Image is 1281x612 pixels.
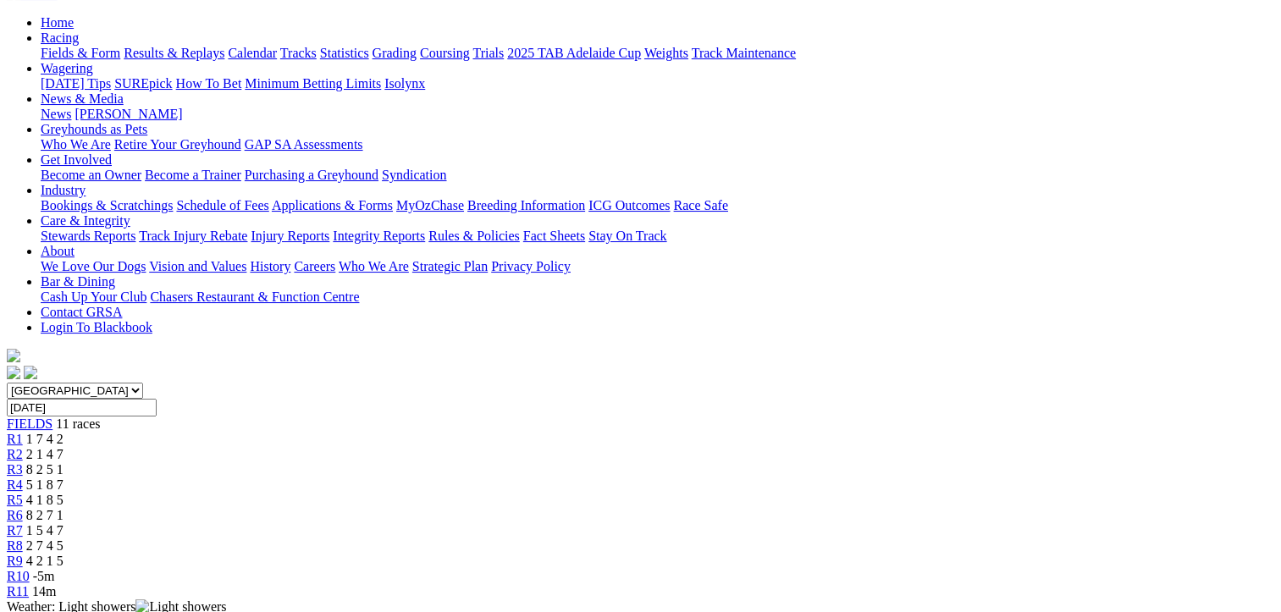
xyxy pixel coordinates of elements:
[7,399,157,416] input: Select date
[588,198,670,212] a: ICG Outcomes
[320,46,369,60] a: Statistics
[7,416,52,431] span: FIELDS
[41,320,152,334] a: Login To Blackbook
[26,432,63,446] span: 1 7 4 2
[333,229,425,243] a: Integrity Reports
[41,15,74,30] a: Home
[41,61,93,75] a: Wagering
[294,259,335,273] a: Careers
[41,107,71,121] a: News
[41,76,1274,91] div: Wagering
[428,229,520,243] a: Rules & Policies
[124,46,224,60] a: Results & Replays
[26,477,63,492] span: 5 1 8 7
[26,462,63,477] span: 8 2 5 1
[7,554,23,568] a: R9
[7,538,23,553] a: R8
[176,198,268,212] a: Schedule of Fees
[114,137,241,152] a: Retire Your Greyhound
[7,584,29,598] a: R11
[7,366,20,379] img: facebook.svg
[251,229,329,243] a: Injury Reports
[41,76,111,91] a: [DATE] Tips
[33,569,55,583] span: -5m
[507,46,641,60] a: 2025 TAB Adelaide Cup
[145,168,241,182] a: Become a Trainer
[384,76,425,91] a: Isolynx
[41,244,75,258] a: About
[339,259,409,273] a: Who We Are
[56,416,100,431] span: 11 races
[228,46,277,60] a: Calendar
[41,46,1274,61] div: Racing
[245,76,381,91] a: Minimum Betting Limits
[41,107,1274,122] div: News & Media
[26,493,63,507] span: 4 1 8 5
[467,198,585,212] a: Breeding Information
[139,229,247,243] a: Track Injury Rebate
[41,91,124,106] a: News & Media
[32,584,56,598] span: 14m
[41,289,146,304] a: Cash Up Your Club
[41,198,1274,213] div: Industry
[644,46,688,60] a: Weights
[41,30,79,45] a: Racing
[472,46,504,60] a: Trials
[41,305,122,319] a: Contact GRSA
[7,349,20,362] img: logo-grsa-white.png
[420,46,470,60] a: Coursing
[7,569,30,583] a: R10
[41,259,146,273] a: We Love Our Dogs
[150,289,359,304] a: Chasers Restaurant & Function Centre
[491,259,571,273] a: Privacy Policy
[245,137,363,152] a: GAP SA Assessments
[245,168,378,182] a: Purchasing a Greyhound
[7,523,23,538] a: R7
[280,46,317,60] a: Tracks
[373,46,417,60] a: Grading
[7,493,23,507] a: R5
[114,76,172,91] a: SUREpick
[149,259,246,273] a: Vision and Values
[26,523,63,538] span: 1 5 4 7
[176,76,242,91] a: How To Bet
[7,462,23,477] a: R3
[41,183,86,197] a: Industry
[24,366,37,379] img: twitter.svg
[41,168,1274,183] div: Get Involved
[41,168,141,182] a: Become an Owner
[26,508,63,522] span: 8 2 7 1
[382,168,446,182] a: Syndication
[41,213,130,228] a: Care & Integrity
[41,137,111,152] a: Who We Are
[396,198,464,212] a: MyOzChase
[41,198,173,212] a: Bookings & Scratchings
[41,229,1274,244] div: Care & Integrity
[7,508,23,522] a: R6
[41,289,1274,305] div: Bar & Dining
[7,432,23,446] a: R1
[588,229,666,243] a: Stay On Track
[75,107,182,121] a: [PERSON_NAME]
[523,229,585,243] a: Fact Sheets
[41,274,115,289] a: Bar & Dining
[7,477,23,492] a: R4
[250,259,290,273] a: History
[41,137,1274,152] div: Greyhounds as Pets
[41,259,1274,274] div: About
[26,554,63,568] span: 4 2 1 5
[41,152,112,167] a: Get Involved
[412,259,488,273] a: Strategic Plan
[673,198,727,212] a: Race Safe
[7,447,23,461] a: R2
[272,198,393,212] a: Applications & Forms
